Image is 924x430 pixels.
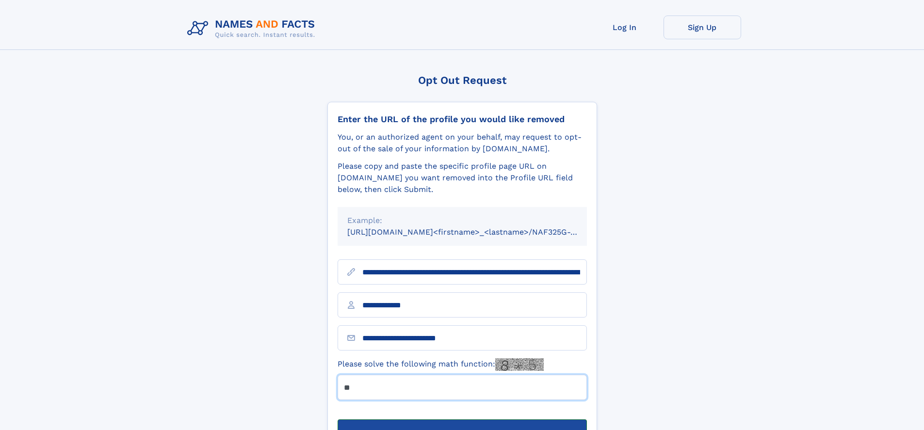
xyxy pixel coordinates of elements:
[338,131,587,155] div: You, or an authorized agent on your behalf, may request to opt-out of the sale of your informatio...
[183,16,323,42] img: Logo Names and Facts
[338,358,544,371] label: Please solve the following math function:
[347,227,605,237] small: [URL][DOMAIN_NAME]<firstname>_<lastname>/NAF325G-xxxxxxxx
[338,160,587,195] div: Please copy and paste the specific profile page URL on [DOMAIN_NAME] you want removed into the Pr...
[347,215,577,226] div: Example:
[664,16,741,39] a: Sign Up
[338,114,587,125] div: Enter the URL of the profile you would like removed
[586,16,664,39] a: Log In
[327,74,597,86] div: Opt Out Request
